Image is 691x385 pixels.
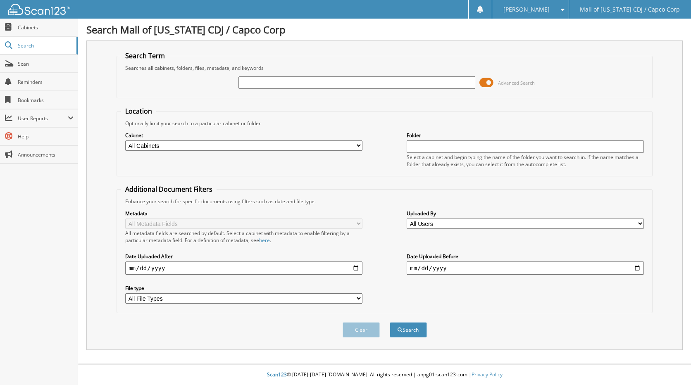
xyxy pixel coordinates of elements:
span: Bookmarks [18,97,74,104]
div: Select a cabinet and begin typing the name of the folder you want to search in. If the name match... [407,154,644,168]
a: here [259,237,270,244]
span: Reminders [18,78,74,86]
h1: Search Mall of [US_STATE] CDJ / Capco Corp [86,23,683,36]
div: All metadata fields are searched by default. Select a cabinet with metadata to enable filtering b... [125,230,362,244]
span: Scan123 [267,371,287,378]
label: Uploaded By [407,210,644,217]
span: Mall of [US_STATE] CDJ / Capco Corp [580,7,680,12]
input: end [407,261,644,275]
legend: Location [121,107,156,116]
legend: Search Term [121,51,169,60]
span: Announcements [18,151,74,158]
div: Optionally limit your search to a particular cabinet or folder [121,120,648,127]
legend: Additional Document Filters [121,185,217,194]
div: Searches all cabinets, folders, files, metadata, and keywords [121,64,648,71]
label: Date Uploaded Before [407,253,644,260]
span: Scan [18,60,74,67]
span: User Reports [18,115,68,122]
button: Search [390,322,427,337]
label: Folder [407,132,644,139]
div: © [DATE]-[DATE] [DOMAIN_NAME]. All rights reserved | appg01-scan123-com | [78,365,691,385]
label: Cabinet [125,132,362,139]
label: File type [125,285,362,292]
a: Privacy Policy [472,371,503,378]
input: start [125,261,362,275]
label: Metadata [125,210,362,217]
span: Help [18,133,74,140]
div: Enhance your search for specific documents using filters such as date and file type. [121,198,648,205]
span: Advanced Search [498,80,535,86]
button: Clear [343,322,380,337]
span: Search [18,42,72,49]
label: Date Uploaded After [125,253,362,260]
img: scan123-logo-white.svg [8,4,70,15]
span: [PERSON_NAME] [503,7,550,12]
span: Cabinets [18,24,74,31]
